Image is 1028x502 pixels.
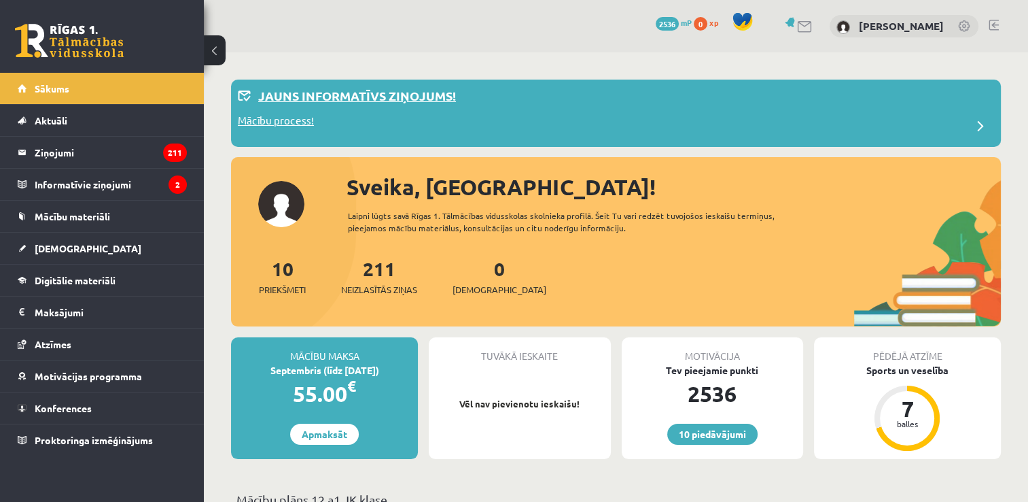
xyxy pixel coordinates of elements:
div: Pēdējā atzīme [814,337,1001,363]
span: mP [681,17,692,28]
a: 10Priekšmeti [259,256,306,297]
div: Sveika, [GEOGRAPHIC_DATA]! [347,171,1001,203]
div: Laipni lūgts savā Rīgas 1. Tālmācības vidusskolas skolnieka profilā. Šeit Tu vari redzēt tuvojošo... [348,210,810,234]
div: Motivācija [622,337,803,363]
div: Sports un veselība [814,363,1001,378]
a: Ziņojumi211 [18,137,187,168]
a: Proktoringa izmēģinājums [18,424,187,456]
a: Apmaksāt [290,424,359,445]
span: Aktuāli [35,114,67,127]
a: Mācību materiāli [18,201,187,232]
p: Vēl nav pievienotu ieskaišu! [436,397,603,411]
span: [DEMOGRAPHIC_DATA] [35,242,141,254]
a: Maksājumi [18,297,187,328]
div: Septembris (līdz [DATE]) [231,363,418,378]
span: Motivācijas programma [35,370,142,382]
div: Tuvākā ieskaite [429,337,610,363]
a: [DEMOGRAPHIC_DATA] [18,233,187,264]
div: 7 [887,398,927,420]
a: 2536 mP [656,17,692,28]
span: 2536 [656,17,679,31]
a: 211Neizlasītās ziņas [341,256,417,297]
legend: Ziņojumi [35,137,187,168]
span: Digitālie materiāli [35,274,116,286]
span: Priekšmeti [259,283,306,297]
span: xp [709,17,718,28]
span: Atzīmes [35,338,71,350]
span: 0 [694,17,707,31]
span: Sākums [35,82,69,95]
a: Motivācijas programma [18,361,187,392]
div: balles [887,420,927,428]
div: 55.00 [231,378,418,410]
span: Konferences [35,402,92,414]
div: 2536 [622,378,803,410]
a: Jauns informatīvs ziņojums! Mācību process! [238,86,994,140]
a: Rīgas 1. Tālmācības vidusskola [15,24,124,58]
i: 211 [163,144,187,162]
span: € [347,376,356,396]
a: 0[DEMOGRAPHIC_DATA] [453,256,546,297]
a: 0 xp [694,17,725,28]
img: Sintija Astapoviča [836,20,850,34]
span: [DEMOGRAPHIC_DATA] [453,283,546,297]
a: Informatīvie ziņojumi2 [18,169,187,200]
a: 10 piedāvājumi [667,424,758,445]
a: Sports un veselība 7 balles [814,363,1001,453]
a: Konferences [18,392,187,424]
p: Mācību process! [238,113,314,132]
p: Jauns informatīvs ziņojums! [258,86,456,105]
div: Tev pieejamie punkti [622,363,803,378]
span: Proktoringa izmēģinājums [35,434,153,446]
i: 2 [169,175,187,194]
legend: Maksājumi [35,297,187,328]
a: Aktuāli [18,105,187,136]
a: Digitālie materiāli [18,265,187,296]
div: Mācību maksa [231,337,418,363]
a: [PERSON_NAME] [859,19,944,33]
legend: Informatīvie ziņojumi [35,169,187,200]
span: Mācību materiāli [35,210,110,222]
a: Atzīmes [18,329,187,360]
span: Neizlasītās ziņas [341,283,417,297]
a: Sākums [18,73,187,104]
